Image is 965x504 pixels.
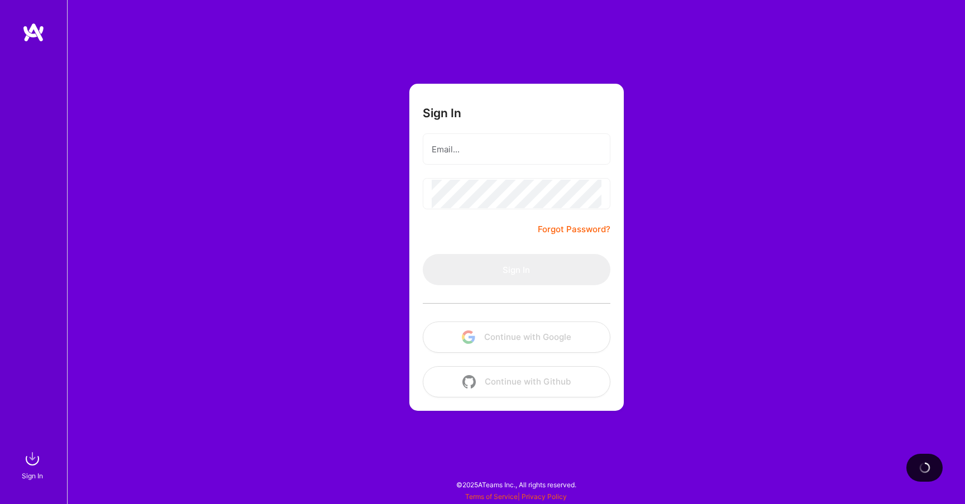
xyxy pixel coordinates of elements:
[423,106,461,120] h3: Sign In
[23,448,44,482] a: sign inSign In
[21,448,44,470] img: sign in
[432,135,601,164] input: Email...
[423,254,610,285] button: Sign In
[22,22,45,42] img: logo
[465,492,518,501] a: Terms of Service
[522,492,567,501] a: Privacy Policy
[465,492,567,501] span: |
[462,375,476,388] img: icon
[538,223,610,236] a: Forgot Password?
[22,470,43,482] div: Sign In
[423,366,610,397] button: Continue with Github
[919,462,930,473] img: loading
[462,330,475,344] img: icon
[423,321,610,353] button: Continue with Google
[67,471,965,498] div: © 2025 ATeams Inc., All rights reserved.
